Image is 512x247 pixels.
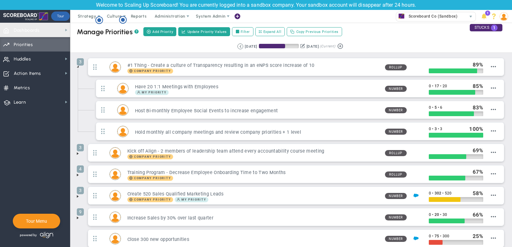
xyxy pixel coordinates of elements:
span: Strategy [78,14,96,19]
span: 0 [429,191,431,195]
label: Filter [232,27,253,36]
div: Powered by Align [13,230,81,240]
span: Number [385,107,407,113]
span: Company Priority [134,69,171,73]
h3: Kick off Align - 2 members of leadership team attend every accountability course meeting [127,148,380,154]
span: Scoreboard Co (Sandbox) [405,12,457,20]
span: 3 [77,187,84,194]
div: % [473,147,484,154]
span: Priorities [14,38,33,52]
span: Number [385,214,407,220]
span: • [432,84,433,88]
span: My Priority [175,197,208,202]
div: STUCKS [470,24,502,31]
span: 3 [77,58,84,66]
span: 9 [77,208,84,216]
span: • [440,234,441,238]
span: 20 [435,212,439,217]
img: Miguel Cabrera [110,147,121,158]
h3: Host Bi-monthly Employee Social Events to increase engagement [135,108,380,114]
span: • [432,127,433,131]
h3: Increase Sales by 30% over last quarter [127,215,380,221]
span: Copy Previous Priorities [296,29,339,35]
span: (Current) [320,44,335,49]
div: % [473,83,484,90]
span: Number [385,129,407,135]
div: Mark Collins [109,61,121,73]
button: Tour Menu [24,218,49,224]
span: 520 [445,191,452,195]
img: Hannah Dogru [117,83,128,94]
span: Rollup [385,64,407,70]
span: 4 [77,165,84,173]
div: % [469,125,483,132]
span: • [438,127,439,131]
span: 75 [435,234,439,238]
span: 0 [429,105,431,110]
button: Copy Previous Priorities [287,27,342,36]
span: 66 [473,211,479,218]
span: Huddles [14,52,31,66]
span: Company Priority [134,177,171,180]
span: 58 [473,190,479,196]
span: Metrics [14,81,30,95]
span: 0 [429,234,431,238]
span: Company Priority [127,197,173,202]
span: My Priority [142,91,167,94]
span: Rollup [385,171,407,178]
img: Jane Wilson [117,105,128,116]
h3: Training Program - Decrease Employee Onboarding Time to Two Months [127,170,380,176]
div: Miguel Cabrera [109,147,121,159]
div: % [473,233,484,240]
div: Mark Collins [109,233,121,244]
span: 69 [473,147,479,154]
span: Culture [107,14,122,19]
span: Number [385,86,407,92]
img: Mark Collins [110,62,121,73]
h3: Have 20 1:1 Meetings with Employees [135,84,380,90]
span: 0 [429,127,431,131]
span: 83 [473,104,479,111]
span: Action Items [14,67,41,80]
span: System Admin [196,14,226,19]
img: Katie Williams [110,212,121,223]
img: 33494.Company.photo [397,12,405,20]
h3: Close 300 new opportunities [127,236,380,243]
img: Hannah Dogru [110,190,121,201]
img: Salesforce Enabled<br />Sandbox: Quarterly Leads and Opportunities [413,193,419,198]
button: Add Priority [143,27,176,36]
button: Update Priority Values [178,27,230,36]
span: Learn [14,96,26,109]
span: • [440,84,441,88]
span: Expand All [263,29,282,35]
div: % [473,168,484,175]
span: Administration [155,14,185,19]
div: Hannah Dogru [117,83,129,94]
span: 85 [473,83,479,89]
button: Expand All [255,27,285,36]
span: Rollup [385,150,407,156]
img: 193898.Person.photo [500,12,508,21]
span: • [438,105,439,110]
span: select [466,12,476,21]
span: 89 [473,61,479,68]
span: Company Priority [127,176,173,181]
div: Tom Johnson [117,126,129,137]
div: % [473,104,484,111]
span: My Priority [135,90,169,95]
div: Katie Williams [109,211,121,223]
span: 17 [435,84,439,88]
span: • [440,212,441,217]
span: 3 [435,127,437,131]
li: Announcements [479,10,489,23]
div: [DATE] [307,44,319,49]
span: Number [385,236,407,242]
span: 5 [435,105,437,110]
span: 0 [429,84,431,88]
span: • [432,191,433,195]
img: Tom Johnson [117,126,128,137]
img: Lisa Jenkins [110,169,121,180]
div: % [473,61,484,68]
span: 6 [440,105,442,110]
div: Lisa Jenkins [109,169,121,180]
